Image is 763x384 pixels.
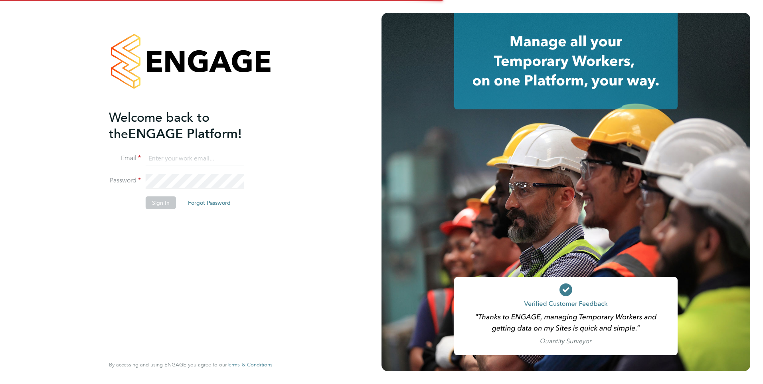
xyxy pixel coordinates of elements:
span: Welcome back to the [109,110,210,142]
h2: ENGAGE Platform! [109,109,265,142]
span: By accessing and using ENGAGE you agree to our [109,361,273,368]
input: Enter your work email... [146,152,244,166]
button: Forgot Password [182,196,237,209]
label: Password [109,176,141,185]
a: Terms & Conditions [227,362,273,368]
button: Sign In [146,196,176,209]
label: Email [109,154,141,162]
span: Terms & Conditions [227,361,273,368]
